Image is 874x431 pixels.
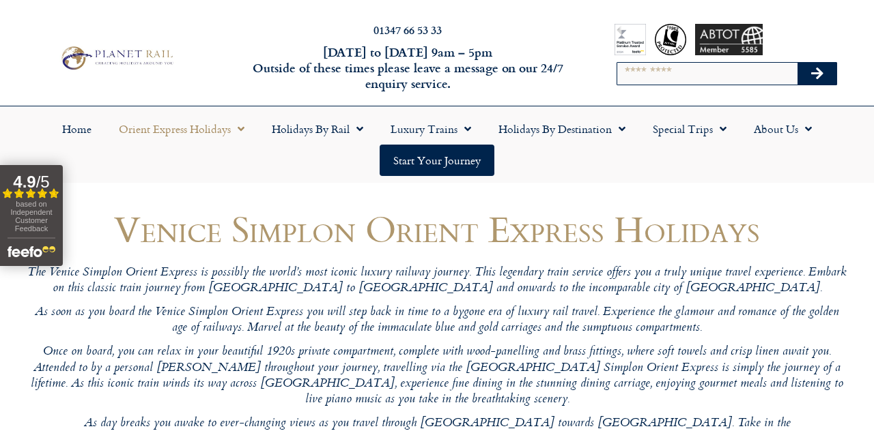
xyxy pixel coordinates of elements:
[377,113,485,145] a: Luxury Trains
[798,63,837,85] button: Search
[27,265,847,297] p: The Venice Simplon Orient Express is possibly the world’s most iconic luxury railway journey. Thi...
[7,113,867,176] nav: Menu
[236,44,579,92] h6: [DATE] to [DATE] 9am – 5pm Outside of these times please leave a message on our 24/7 enquiry serv...
[485,113,639,145] a: Holidays by Destination
[27,305,847,337] p: As soon as you board the Venice Simplon Orient Express you will step back in time to a bygone era...
[105,113,258,145] a: Orient Express Holidays
[740,113,826,145] a: About Us
[57,44,175,73] img: Planet Rail Train Holidays Logo
[27,344,847,408] p: Once on board, you can relax in your beautiful 1920s private compartment, complete with wood-pane...
[258,113,377,145] a: Holidays by Rail
[48,113,105,145] a: Home
[27,209,847,249] h1: Venice Simplon Orient Express Holidays
[639,113,740,145] a: Special Trips
[380,145,494,176] a: Start your Journey
[373,22,442,38] a: 01347 66 53 33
